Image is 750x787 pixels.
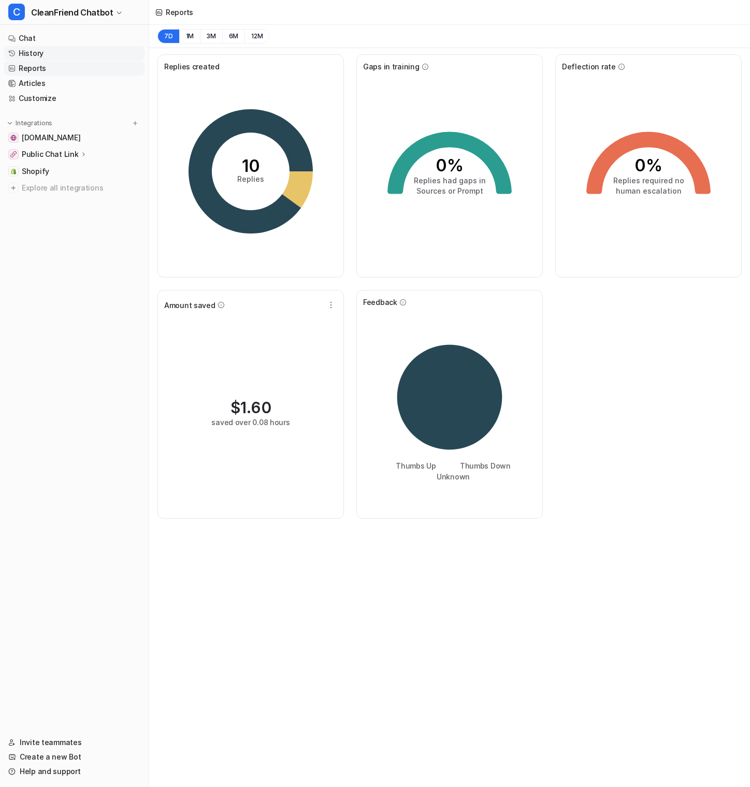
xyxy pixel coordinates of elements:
span: [DOMAIN_NAME] [22,133,80,143]
span: Explore all integrations [22,180,140,196]
tspan: Replies [237,174,264,183]
img: cleanfriend.dk [10,135,17,141]
div: $ [230,398,271,417]
img: Shopify [10,168,17,174]
span: Amount saved [164,300,215,311]
img: expand menu [6,120,13,127]
span: Gaps in training [363,61,420,72]
button: 7D [157,29,179,43]
a: ShopifyShopify [4,164,145,179]
div: Reports [166,7,193,18]
span: 1.60 [240,398,271,417]
div: saved over 0.08 hours [211,417,290,428]
button: 3M [200,29,222,43]
tspan: Sources or Prompt [416,186,483,195]
span: C [8,4,25,20]
span: Deflection rate [562,61,616,72]
li: Thumbs Down [453,460,511,471]
a: Explore all integrations [4,181,145,195]
img: Public Chat Link [10,151,17,157]
a: History [4,46,145,61]
span: CleanFriend Chatbot [31,5,113,20]
tspan: 10 [242,156,260,176]
button: Integrations [4,118,55,128]
tspan: human escalation [616,186,682,195]
span: Feedback [363,297,397,308]
tspan: Replies required no [613,176,684,185]
p: Public Chat Link [22,149,79,159]
a: Articles [4,76,145,91]
span: Replies created [164,61,220,72]
a: Customize [4,91,145,106]
a: Reports [4,61,145,76]
button: 1M [179,29,200,43]
button: 6M [222,29,245,43]
a: Invite teammates [4,735,145,750]
tspan: 0% [436,155,464,176]
p: Integrations [16,119,52,127]
button: 12M [244,29,269,43]
tspan: 0% [634,155,662,176]
a: Create a new Bot [4,750,145,764]
a: Chat [4,31,145,46]
li: Thumbs Up [388,460,436,471]
img: menu_add.svg [132,120,139,127]
a: Help and support [4,764,145,779]
li: Unknown [429,471,470,482]
a: cleanfriend.dk[DOMAIN_NAME] [4,130,145,145]
tspan: Replies had gaps in [414,176,486,185]
img: explore all integrations [8,183,19,193]
span: Shopify [22,166,49,177]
